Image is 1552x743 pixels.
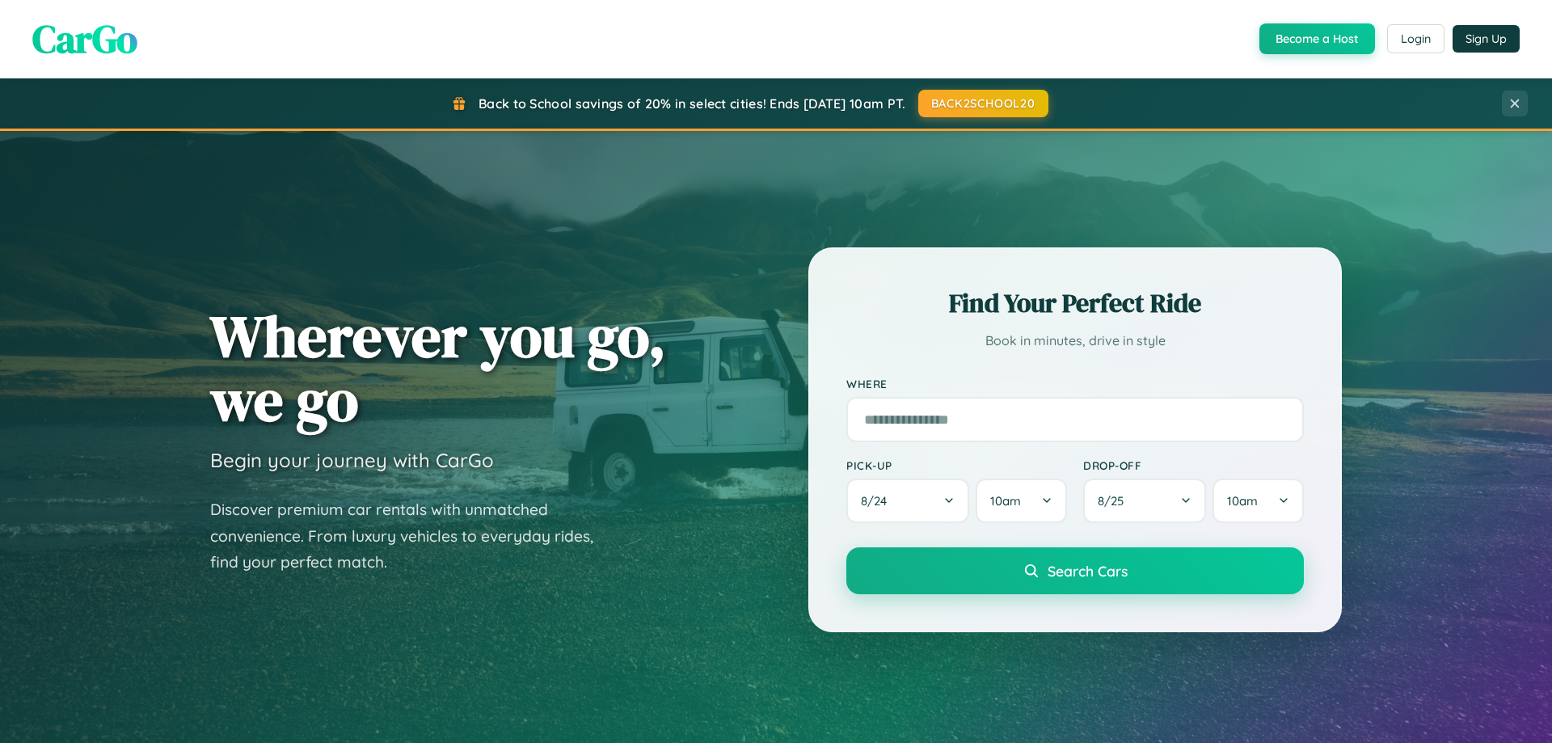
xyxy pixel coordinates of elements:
button: Login [1387,24,1444,53]
label: Pick-up [846,458,1067,472]
span: 10am [990,493,1021,509]
button: 10am [976,479,1067,523]
h3: Begin your journey with CarGo [210,448,494,472]
span: CarGo [32,12,137,65]
button: Sign Up [1453,25,1520,53]
label: Where [846,377,1304,390]
button: 8/24 [846,479,969,523]
p: Book in minutes, drive in style [846,329,1304,353]
span: 8 / 24 [861,493,895,509]
button: 10am [1212,479,1304,523]
label: Drop-off [1083,458,1304,472]
button: Search Cars [846,547,1304,594]
h1: Wherever you go, we go [210,304,666,432]
span: 10am [1227,493,1258,509]
button: Become a Host [1259,23,1375,54]
button: 8/25 [1083,479,1206,523]
button: BACK2SCHOOL20 [918,90,1048,117]
span: 8 / 25 [1098,493,1132,509]
span: Search Cars [1048,562,1128,580]
h2: Find Your Perfect Ride [846,285,1304,321]
span: Back to School savings of 20% in select cities! Ends [DATE] 10am PT. [479,95,905,112]
p: Discover premium car rentals with unmatched convenience. From luxury vehicles to everyday rides, ... [210,496,614,576]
